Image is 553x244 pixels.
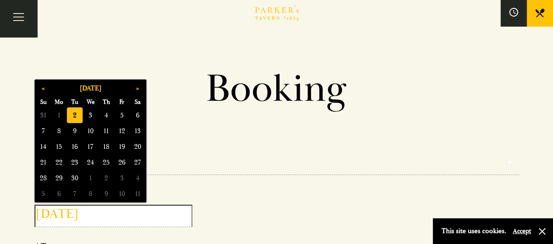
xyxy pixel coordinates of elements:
[114,139,130,155] span: 19
[513,227,531,235] button: Accept
[83,186,98,202] span: 8
[130,186,146,202] span: 11
[51,123,67,139] span: 8
[130,155,146,170] span: 27
[28,65,526,113] h1: Booking
[83,107,98,123] span: 3
[538,227,546,236] button: Close and accept
[98,170,114,186] span: 2
[114,186,130,202] span: 10
[67,107,83,123] span: 2
[83,139,98,155] span: 17
[114,107,130,123] span: 5
[130,170,146,186] span: 4
[51,139,67,155] span: 15
[35,170,51,186] span: 28
[130,107,146,123] span: 6
[67,155,83,170] span: 23
[67,97,83,107] span: Tu
[51,155,67,170] span: 22
[130,80,146,96] button: »
[83,155,98,170] span: 24
[35,186,51,202] span: 5
[130,123,146,139] span: 13
[442,225,506,237] p: This site uses cookies.
[35,139,51,155] span: 14
[83,97,98,107] span: We
[35,107,51,123] span: 31
[51,170,67,186] span: 29
[67,170,83,186] span: 30
[98,107,114,123] span: 4
[114,155,130,170] span: 26
[98,97,114,107] span: Th
[51,80,130,96] button: [DATE]
[130,139,146,155] span: 20
[35,123,51,139] span: 7
[83,123,98,139] span: 10
[67,186,83,202] span: 7
[98,155,114,170] span: 25
[35,155,51,170] span: 21
[51,97,67,107] span: Mo
[98,186,114,202] span: 9
[51,186,67,202] span: 6
[114,123,130,139] span: 12
[51,107,67,123] span: 1
[98,139,114,155] span: 18
[67,123,83,139] span: 9
[114,97,130,107] span: Fr
[35,80,51,96] button: «
[130,97,146,107] span: Sa
[114,170,130,186] span: 3
[98,123,114,139] span: 11
[67,139,83,155] span: 16
[35,97,51,107] span: Su
[83,170,98,186] span: 1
